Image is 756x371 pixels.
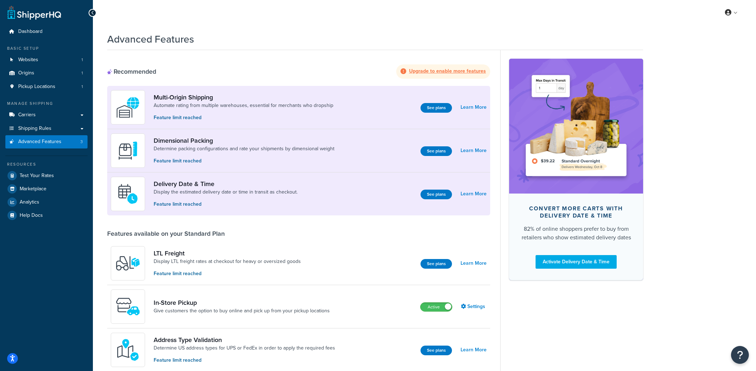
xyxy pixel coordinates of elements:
[18,126,51,132] span: Shipping Rules
[154,189,298,196] a: Display the estimated delivery date or time in transit as checkout.
[115,251,140,276] img: y79ZsPf0fXUFUhFXDzUgf+ktZg5F2+ohG75+v3d2s1D9TjoU8PiyCIluIjV41seZevKCRuEjTPPOKHJsQcmKCXGdfprl3L4q7...
[5,25,88,38] a: Dashboard
[5,135,88,148] li: Advanced Features
[107,230,225,238] div: Features available on your Standard Plan
[154,270,301,278] p: Feature limit reached
[461,302,487,312] a: Settings
[421,190,452,199] button: See plans
[20,186,46,192] span: Marketplace
[154,200,298,208] p: Feature limit reached
[461,189,487,199] a: Learn More
[154,356,335,364] p: Feature limit reached
[18,70,34,76] span: Origins
[115,181,140,206] img: gfkeb5ejjkALwAAAABJRU5ErkJggg==
[154,157,334,165] p: Feature limit reached
[107,32,194,46] h1: Advanced Features
[5,53,88,67] li: Websites
[154,307,330,314] a: Give customers the option to buy online and pick up from your pickup locations
[5,122,88,135] a: Shipping Rules
[154,114,333,122] p: Feature limit reached
[421,259,452,269] button: See plans
[5,53,88,67] a: Websites1
[154,93,333,101] a: Multi-Origin Shipping
[154,258,301,265] a: Display LTL freight rates at checkout for heavy or oversized goods
[115,294,140,319] img: wfgcfpwTIucLEAAAAASUVORK5CYII=
[18,57,38,63] span: Websites
[20,173,54,179] span: Test Your Rates
[421,146,452,156] button: See plans
[115,95,140,120] img: WatD5o0RtDAAAAAElFTkSuQmCC
[154,299,330,307] a: In-Store Pickup
[5,135,88,148] a: Advanced Features3
[115,138,140,163] img: DTVBYsAAAAAASUVORK5CYII=
[18,29,43,35] span: Dashboard
[5,67,88,80] a: Origins1
[5,196,88,209] a: Analytics
[409,67,486,75] strong: Upgrade to enable more features
[536,255,617,269] a: Activate Delivery Date & Time
[521,205,632,219] div: Convert more carts with delivery date & time
[18,139,61,145] span: Advanced Features
[461,146,487,156] a: Learn More
[5,101,88,107] div: Manage Shipping
[5,80,88,93] li: Pickup Locations
[81,57,83,63] span: 1
[5,108,88,122] a: Carriers
[421,346,452,355] button: See plans
[154,345,335,352] a: Determine US address types for UPS or FedEx in order to apply the required fees
[81,84,83,90] span: 1
[20,213,43,219] span: Help Docs
[154,102,333,109] a: Automate rating from multiple warehouses, essential for merchants who dropship
[154,137,334,145] a: Dimensional Packing
[5,67,88,80] li: Origins
[5,169,88,182] a: Test Your Rates
[154,249,301,257] a: LTL Freight
[731,346,749,364] button: Open Resource Center
[421,103,452,113] button: See plans
[107,68,156,75] div: Recommended
[115,337,140,362] img: kIG8fy0lQAAAABJRU5ErkJggg==
[461,102,487,112] a: Learn More
[421,303,452,311] label: Active
[461,258,487,268] a: Learn More
[154,336,335,344] a: Address Type Validation
[5,161,88,167] div: Resources
[18,112,36,118] span: Carriers
[154,180,298,188] a: Delivery Date & Time
[5,209,88,222] a: Help Docs
[154,145,334,152] a: Determine packing configurations and rate your shipments by dimensional weight
[18,84,55,90] span: Pickup Locations
[5,182,88,195] a: Marketplace
[520,69,632,182] img: feature-image-ddt-36eae7f7280da8017bfb280eaccd9c446f90b1fe08728e4019434db127062ab4.png
[20,199,39,205] span: Analytics
[461,345,487,355] a: Learn More
[80,139,83,145] span: 3
[5,80,88,93] a: Pickup Locations1
[521,225,632,242] div: 82% of online shoppers prefer to buy from retailers who show estimated delivery dates
[5,45,88,52] div: Basic Setup
[81,70,83,76] span: 1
